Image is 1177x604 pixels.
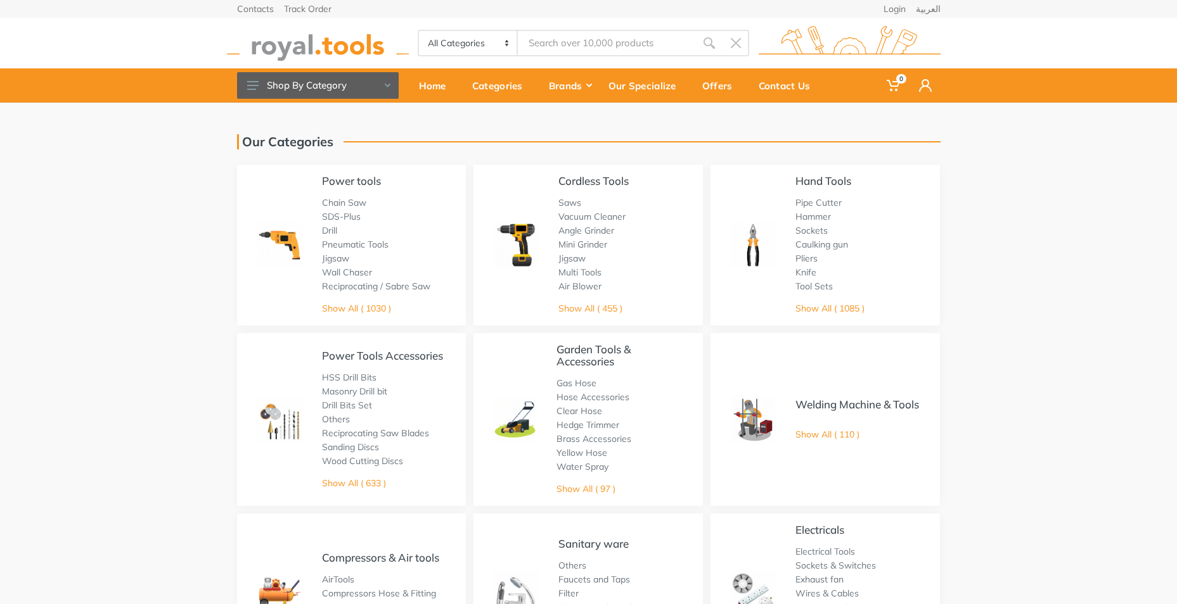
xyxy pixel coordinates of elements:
div: Our Specialize [600,72,693,99]
div: Home [410,72,463,99]
img: royal.tools Logo [227,26,409,61]
a: SDS-Plus [322,211,361,222]
a: Electricals [795,523,844,536]
div: Offers [693,72,750,99]
a: Compressors Hose & Fitting [322,588,436,599]
a: Show All ( 455 ) [558,303,622,314]
a: AirTools [322,574,354,585]
a: Show All ( 97 ) [556,483,615,494]
a: Show All ( 1030 ) [322,303,391,314]
div: Categories [463,72,540,99]
a: Compressors & Air tools [322,551,439,564]
a: Hose Accessories [556,391,629,403]
a: Mini Grinder [558,239,607,250]
a: Track Order [284,4,331,13]
img: Royal - Cordless Tools [492,222,539,268]
a: Garden Tools & Accessories [556,343,631,368]
a: Offers [693,68,750,103]
a: Power tools [322,174,381,187]
a: Hand Tools [795,174,851,187]
a: Filter [558,588,579,599]
a: Wires & Cables [795,588,859,599]
a: Pliers [795,253,818,264]
h1: Our Categories [237,134,333,149]
a: Welding Machine & Tools [795,398,919,411]
a: Chain Saw [322,197,366,208]
a: Vacuum Cleaner [558,211,626,222]
a: Hammer [795,211,831,222]
a: Masonry Drill bit [322,386,387,397]
img: Royal - Power Tools Accessories [256,396,303,443]
span: 0 [896,74,906,84]
img: Royal - Hand Tools [730,222,776,268]
a: Faucets and Taps [558,574,630,585]
a: 0 [878,68,910,103]
img: Royal - Welding Machine & Tools [730,396,776,443]
a: HSS Drill Bits [322,372,376,383]
select: Category [419,31,518,55]
a: Caulking gun [795,239,848,250]
a: Wood Cutting Discs [322,455,403,467]
a: Sanding Discs [322,441,379,453]
img: Royal - Power tools [256,222,303,268]
a: Brass Accessories [556,433,631,444]
a: Pneumatic Tools [322,239,389,250]
a: Hedge Trimmer [556,419,619,431]
div: Brands [540,72,600,99]
a: Show All ( 110 ) [795,429,859,440]
a: Angle Grinder [558,225,614,236]
a: Drill Bits Set [322,400,372,411]
a: Clear Hose [556,405,602,417]
a: Others [558,560,586,571]
a: Power Tools Accessories [322,349,443,362]
a: Sockets & Switches [795,560,876,571]
a: Gas Hose [556,377,596,389]
div: Contact Us [750,72,828,99]
img: Royal - Garden Tools & Accessories [492,397,537,441]
a: Home [410,68,463,103]
a: Sanitary ware [558,537,629,550]
a: Contacts [237,4,274,13]
a: Drill [322,225,337,236]
a: Knife [795,267,816,278]
a: Electrical Tools [795,546,855,557]
a: Cordless Tools [558,174,629,187]
a: Categories [463,68,540,103]
a: Show All ( 1085 ) [795,303,865,314]
a: Others [322,413,350,425]
a: العربية [916,4,941,13]
a: Water Spray [556,461,608,472]
a: Reciprocating Saw Blades [322,427,429,439]
a: Wall Chaser [322,267,372,278]
a: Contact Us [750,68,828,103]
a: Yellow Hose [556,447,607,458]
button: Shop By Category [237,72,399,99]
a: Sockets [795,225,828,236]
a: Multi Tools [558,267,601,278]
img: royal.tools Logo [759,26,941,61]
a: Air Blower [558,280,601,292]
a: Our Specialize [600,68,693,103]
a: Exhaust fan [795,574,844,585]
a: Pipe Cutter [795,197,842,208]
a: Login [884,4,906,13]
a: Reciprocating / Sabre Saw [322,280,430,292]
a: Jigsaw [558,253,586,264]
input: Site search [518,30,695,56]
a: Tool Sets [795,280,833,292]
a: Show All ( 633 ) [322,477,386,489]
a: Saws [558,197,581,208]
a: Jigsaw [322,253,349,264]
